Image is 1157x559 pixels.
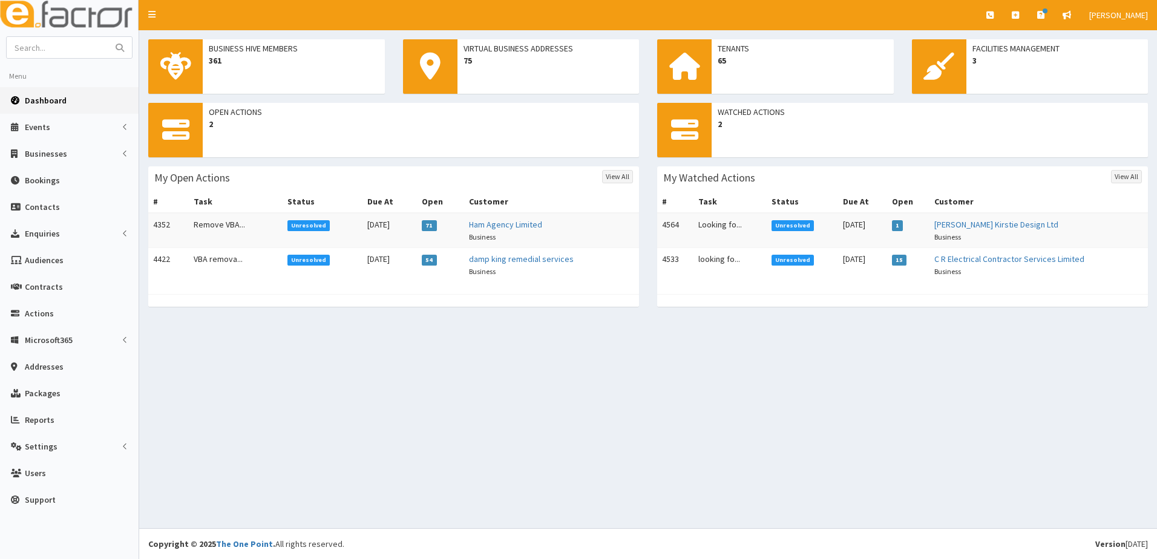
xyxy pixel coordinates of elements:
span: Events [25,122,50,132]
a: View All [602,170,633,183]
td: Remove VBA... [189,213,282,248]
a: The One Point [216,538,273,549]
strong: Copyright © 2025 . [148,538,275,549]
input: Search... [7,37,108,58]
span: Open Actions [209,106,633,118]
a: View All [1111,170,1142,183]
a: C R Electrical Contractor Services Limited [934,253,1084,264]
span: Actions [25,308,54,319]
span: Support [25,494,56,505]
small: Business [934,267,961,276]
th: Due At [362,191,417,213]
th: Task [693,191,766,213]
span: 3 [972,54,1142,67]
span: Audiences [25,255,64,266]
span: 71 [422,220,437,231]
td: [DATE] [838,213,887,248]
span: Facilities Management [972,42,1142,54]
th: Open [887,191,929,213]
td: 4352 [148,213,189,248]
span: Virtual Business Addresses [464,42,634,54]
span: 54 [422,255,437,266]
a: [PERSON_NAME] Kirstie Design Ltd [934,219,1058,230]
span: Enquiries [25,228,60,239]
span: Addresses [25,361,64,372]
span: Reports [25,414,54,425]
span: Packages [25,388,61,399]
span: Contracts [25,281,63,292]
td: 4564 [657,213,693,248]
span: Users [25,468,46,479]
small: Business [934,232,961,241]
td: 4533 [657,248,693,283]
th: Task [189,191,282,213]
a: Ham Agency Limited [469,219,542,230]
span: 2 [718,118,1142,130]
span: Contacts [25,201,60,212]
h3: My Watched Actions [663,172,755,183]
span: 15 [892,255,907,266]
td: VBA remova... [189,248,282,283]
td: looking fo... [693,248,766,283]
a: damp king remedial services [469,253,574,264]
span: Bookings [25,175,60,186]
footer: All rights reserved. [139,528,1157,559]
th: Due At [838,191,887,213]
h3: My Open Actions [154,172,230,183]
span: 361 [209,54,379,67]
span: [PERSON_NAME] [1089,10,1148,21]
td: Looking fo... [693,213,766,248]
span: Unresolved [287,220,330,231]
th: # [148,191,189,213]
span: Microsoft365 [25,335,73,345]
div: [DATE] [1095,538,1148,550]
th: Status [283,191,362,213]
span: Unresolved [772,220,814,231]
span: Business Hive Members [209,42,379,54]
td: 4422 [148,248,189,283]
span: 65 [718,54,888,67]
span: Unresolved [287,255,330,266]
span: Unresolved [772,255,814,266]
th: # [657,191,693,213]
th: Status [767,191,839,213]
small: Business [469,232,496,241]
span: Businesses [25,148,67,159]
b: Version [1095,538,1126,549]
td: [DATE] [362,213,417,248]
span: Tenants [718,42,888,54]
span: 1 [892,220,903,231]
span: Dashboard [25,95,67,106]
span: 75 [464,54,634,67]
th: Customer [929,191,1148,213]
small: Business [469,267,496,276]
span: Watched Actions [718,106,1142,118]
th: Open [417,191,464,213]
td: [DATE] [362,248,417,283]
span: 2 [209,118,633,130]
span: Settings [25,441,57,452]
th: Customer [464,191,639,213]
td: [DATE] [838,248,887,283]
